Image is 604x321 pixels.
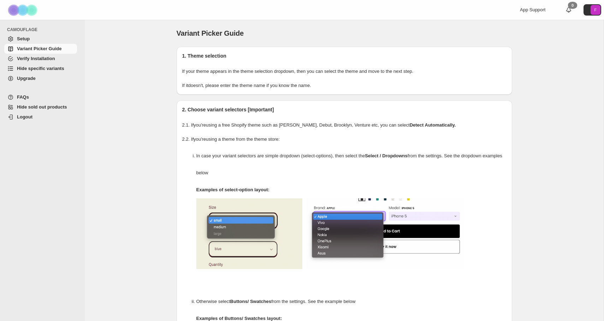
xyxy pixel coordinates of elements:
button: Avatar with initials F [584,4,601,16]
a: Verify Installation [4,54,77,64]
a: Hide specific variants [4,64,77,74]
strong: Examples of select-option layout: [196,187,270,192]
a: Setup [4,34,77,44]
span: Avatar with initials F [591,5,600,15]
span: Variant Picker Guide [17,46,61,51]
text: F [594,8,597,12]
span: CAMOUFLAGE [7,27,80,33]
p: 2.2. If you're using a theme from the theme store: [182,136,507,143]
a: Logout [4,112,77,122]
p: In case your variant selectors are simple dropdown (select-options), then select the from the set... [196,147,507,181]
span: Hide sold out products [17,104,67,110]
img: camouflage-select-options-2 [306,198,465,269]
strong: Examples of Buttons/ Swatches layout: [196,316,282,321]
a: FAQs [4,92,77,102]
span: Logout [17,114,32,119]
a: Upgrade [4,74,77,83]
strong: Select / Dropdowns [365,153,408,158]
a: Hide sold out products [4,102,77,112]
img: Camouflage [6,0,41,20]
p: If your theme appears in the theme selection dropdown, then you can select the theme and move to ... [182,68,507,75]
span: FAQs [17,94,29,100]
p: 2.1. If you're using a free Shopify theme such as [PERSON_NAME], Debut, Brooklyn, Venture etc, yo... [182,122,507,129]
span: Setup [17,36,30,41]
span: Hide specific variants [17,66,64,71]
a: 0 [565,6,572,13]
h2: 2. Choose variant selectors [Important] [182,106,507,113]
strong: Detect Automatically. [410,122,456,128]
img: camouflage-select-options [196,198,302,269]
span: Variant Picker Guide [177,29,244,37]
strong: Buttons/ Swatches [230,299,271,304]
div: 0 [568,2,577,9]
span: Verify Installation [17,56,55,61]
h2: 1. Theme selection [182,52,507,59]
span: Upgrade [17,76,36,81]
p: Otherwise select from the settings. See the example below [196,293,507,310]
a: Variant Picker Guide [4,44,77,54]
span: App Support [520,7,545,12]
p: If it doesn't , please enter the theme name if you know the name. [182,82,507,89]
